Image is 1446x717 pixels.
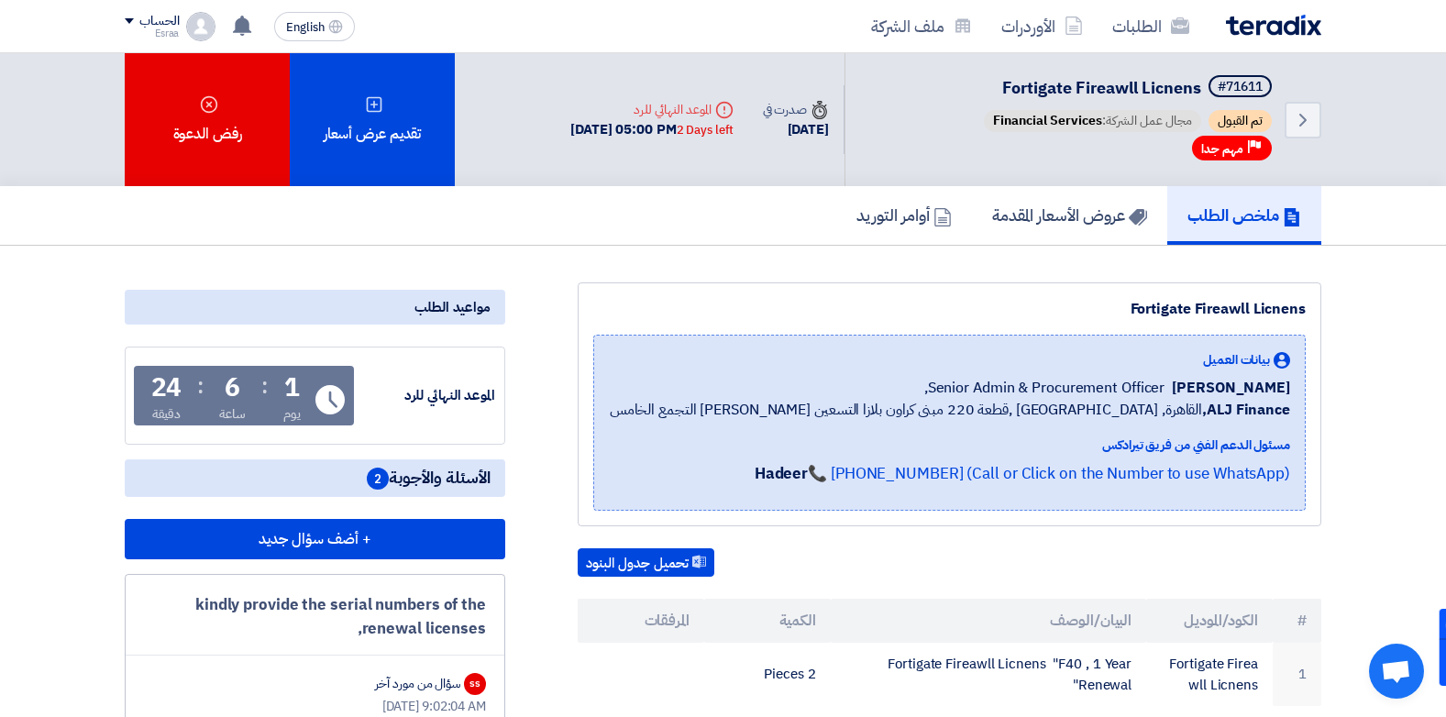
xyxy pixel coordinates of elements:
[1167,186,1321,245] a: ملخص الطلب
[144,593,486,640] div: kindly provide the serial numbers of the renewal licenses,
[578,599,704,643] th: المرفقات
[1273,643,1321,706] td: 1
[992,204,1147,226] h5: عروض الأسعار المقدمة
[972,186,1167,245] a: عروض الأسعار المقدمة
[755,462,808,485] strong: Hadeer
[856,204,952,226] h5: أوامر التوريد
[1202,399,1290,421] b: ALJ Finance,
[578,548,714,578] button: تحميل جدول البنود
[1218,81,1263,94] div: #71611
[197,370,204,403] div: :
[274,12,355,41] button: English
[290,53,455,186] div: تقديم عرض أسعار
[808,462,1290,485] a: 📞 [PHONE_NUMBER] (Call or Click on the Number to use WhatsApp)
[284,375,300,401] div: 1
[593,298,1306,320] div: Fortigate Fireawll Licnens
[987,5,1098,48] a: الأوردرات
[980,75,1275,101] h5: Fortigate Fireawll Licnens
[1369,644,1424,699] div: Open chat
[283,404,301,424] div: يوم
[831,599,1147,643] th: البيان/الوصف
[1172,377,1290,399] span: [PERSON_NAME]
[219,404,246,424] div: ساعة
[1187,204,1301,226] h5: ملخص الطلب
[1273,599,1321,643] th: #
[1002,75,1201,100] span: Fortigate Fireawll Licnens
[831,643,1147,706] td: Fortigate Fireawll Licnens "F40 , 1 Year Renewal"
[763,100,829,119] div: صدرت في
[367,467,491,490] span: الأسئلة والأجوبة
[286,21,325,34] span: English
[570,100,733,119] div: الموعد النهائي للرد
[1203,350,1270,370] span: بيانات العميل
[139,14,179,29] div: الحساب
[186,12,215,41] img: profile_test.png
[367,468,389,490] span: 2
[1146,643,1273,706] td: Fortigate Fireawll Licnens
[1209,110,1272,132] span: تم القبول
[125,519,505,559] button: + أضف سؤال جديد
[151,375,182,401] div: 24
[704,643,831,706] td: 2 Pieces
[375,674,460,693] div: سؤال من مورد آخر
[261,370,268,403] div: :
[704,599,831,643] th: الكمية
[1146,599,1273,643] th: الكود/الموديل
[125,28,179,39] div: Esraa
[358,385,495,406] div: الموعد النهائي للرد
[836,186,972,245] a: أوامر التوريد
[677,121,734,139] div: 2 Days left
[984,110,1201,132] span: مجال عمل الشركة:
[125,290,505,325] div: مواعيد الطلب
[610,399,1290,421] span: القاهرة, [GEOGRAPHIC_DATA] ,قطعة 220 مبنى كراون بلازا التسعين [PERSON_NAME] التجمع الخامس
[125,53,290,186] div: رفض الدعوة
[464,673,486,695] div: SS
[1226,15,1321,36] img: Teradix logo
[152,404,181,424] div: دقيقة
[924,377,1165,399] span: Senior Admin & Procurement Officer,
[570,119,733,140] div: [DATE] 05:00 PM
[763,119,829,140] div: [DATE]
[225,375,240,401] div: 6
[993,111,1102,130] span: Financial Services
[144,697,486,716] div: [DATE] 9:02:04 AM
[856,5,987,48] a: ملف الشركة
[1201,140,1243,158] span: مهم جدا
[1098,5,1204,48] a: الطلبات
[610,436,1290,455] div: مسئول الدعم الفني من فريق تيرادكس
